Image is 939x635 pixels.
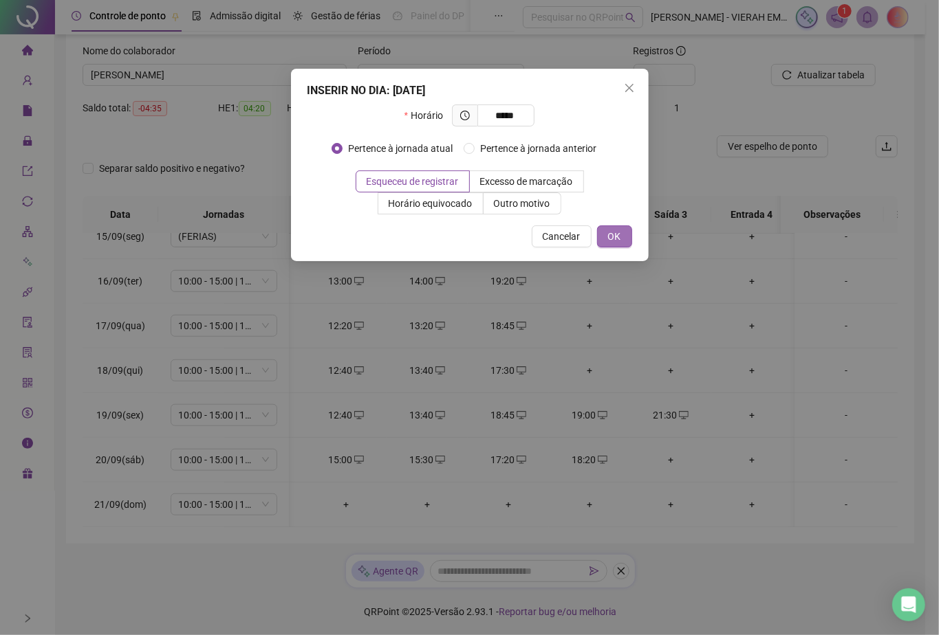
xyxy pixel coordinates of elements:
[307,82,632,99] div: INSERIR NO DIA : [DATE]
[460,111,470,120] span: clock-circle
[597,225,632,247] button: OK
[618,77,640,99] button: Close
[475,141,602,156] span: Pertence à jornada anterior
[343,141,458,156] span: Pertence à jornada atual
[543,229,581,244] span: Cancelar
[404,104,452,126] label: Horário
[532,225,592,247] button: Cancelar
[494,198,550,209] span: Outro motivo
[367,176,459,187] span: Esqueceu de registrar
[608,229,621,244] span: OK
[624,82,635,93] span: close
[389,198,473,209] span: Horário equivocado
[892,588,925,621] div: Open Intercom Messenger
[480,176,573,187] span: Excesso de marcação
